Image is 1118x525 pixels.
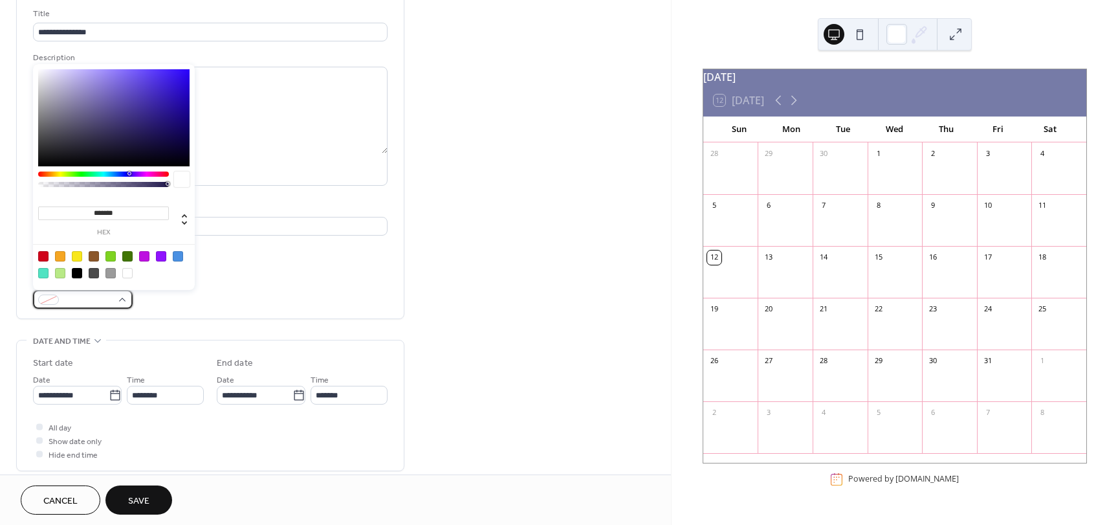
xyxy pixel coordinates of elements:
div: 13 [762,251,776,265]
span: Save [128,495,149,508]
div: 1 [871,147,886,161]
div: 24 [981,302,995,317]
div: Description [33,51,385,65]
div: #D0021B [38,251,49,262]
div: 27 [762,354,776,368]
div: 12 [707,251,721,265]
div: 5 [871,406,886,420]
div: 10 [981,199,995,213]
div: #9B9B9B [105,268,116,278]
div: #000000 [72,268,82,278]
div: Sun [714,117,765,142]
div: 7 [817,199,831,213]
div: 3 [762,406,776,420]
div: 16 [926,251,940,265]
div: Sat [1024,117,1076,142]
div: 2 [926,147,940,161]
div: #F5A623 [55,251,65,262]
div: #F8E71C [72,251,82,262]
div: #7ED321 [105,251,116,262]
div: 6 [762,199,776,213]
div: 21 [817,302,831,317]
div: #4A4A4A [89,268,99,278]
label: hex [38,229,169,236]
div: Start date [33,357,73,370]
div: 30 [926,354,940,368]
div: 28 [817,354,831,368]
div: #417505 [122,251,133,262]
a: [DOMAIN_NAME] [895,473,959,484]
span: Date [217,374,234,387]
div: 4 [817,406,831,420]
div: 18 [1035,251,1049,265]
span: Cancel [43,495,78,508]
div: #50E3C2 [38,268,49,278]
div: 29 [871,354,886,368]
div: 25 [1035,302,1049,317]
div: Mon [765,117,817,142]
div: Powered by [848,473,959,484]
div: #BD10E0 [139,251,149,262]
button: Cancel [21,486,100,515]
div: #9013FE [156,251,166,262]
div: 1 [1035,354,1049,368]
span: Time [311,374,329,387]
div: Wed [869,117,921,142]
div: 26 [707,354,721,368]
button: Save [105,486,172,515]
div: 7 [981,406,995,420]
div: End date [217,357,253,370]
div: 9 [926,199,940,213]
div: 5 [707,199,721,213]
span: Date and time [33,335,91,348]
div: Thu [921,117,972,142]
span: All day [49,421,71,435]
div: 22 [871,302,886,317]
div: 28 [707,147,721,161]
span: Show date only [49,435,102,449]
div: #4A90E2 [173,251,183,262]
div: 29 [762,147,776,161]
div: #FFFFFF [122,268,133,278]
span: Hide end time [49,449,98,462]
div: 20 [762,302,776,317]
div: 8 [1035,406,1049,420]
div: #B8E986 [55,268,65,278]
div: #8B572A [89,251,99,262]
div: Fri [972,117,1024,142]
div: 19 [707,302,721,317]
div: Location [33,201,385,215]
div: 23 [926,302,940,317]
div: 2 [707,406,721,420]
div: 6 [926,406,940,420]
div: [DATE] [703,69,1086,85]
div: 8 [871,199,886,213]
div: 31 [981,354,995,368]
div: 17 [981,251,995,265]
div: Tue [817,117,869,142]
div: 15 [871,251,886,265]
div: 14 [817,251,831,265]
div: Title [33,7,385,21]
span: Time [127,374,145,387]
div: 4 [1035,147,1049,161]
div: 11 [1035,199,1049,213]
span: Date [33,374,50,387]
div: 3 [981,147,995,161]
div: 30 [817,147,831,161]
